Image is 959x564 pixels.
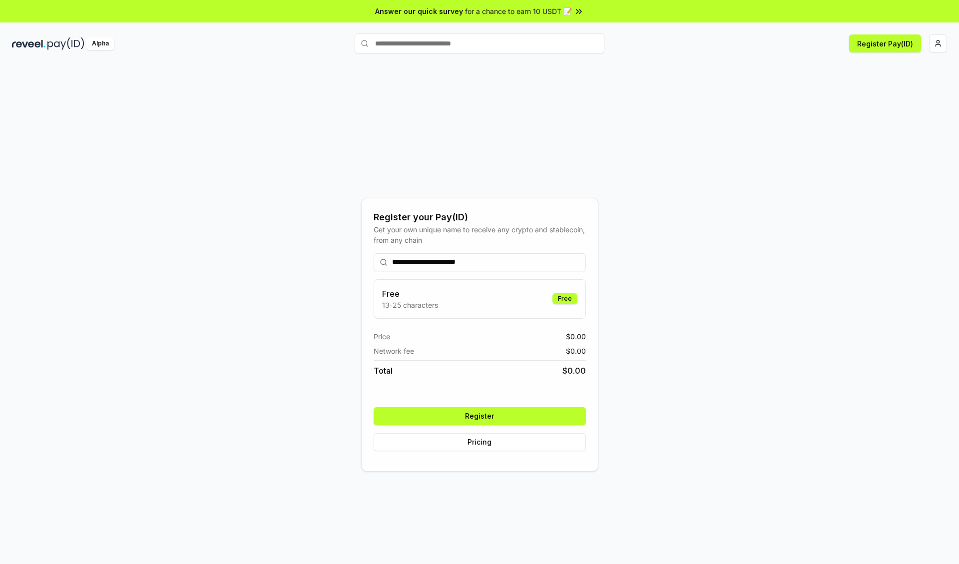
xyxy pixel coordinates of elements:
[86,37,114,50] div: Alpha
[382,300,438,310] p: 13-25 characters
[12,37,45,50] img: reveel_dark
[374,224,586,245] div: Get your own unique name to receive any crypto and stablecoin, from any chain
[47,37,84,50] img: pay_id
[552,293,577,304] div: Free
[849,34,921,52] button: Register Pay(ID)
[374,407,586,425] button: Register
[566,331,586,342] span: $ 0.00
[566,346,586,356] span: $ 0.00
[374,346,414,356] span: Network fee
[465,6,572,16] span: for a chance to earn 10 USDT 📝
[382,288,438,300] h3: Free
[375,6,463,16] span: Answer our quick survey
[374,331,390,342] span: Price
[562,365,586,377] span: $ 0.00
[374,433,586,451] button: Pricing
[374,210,586,224] div: Register your Pay(ID)
[374,365,393,377] span: Total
